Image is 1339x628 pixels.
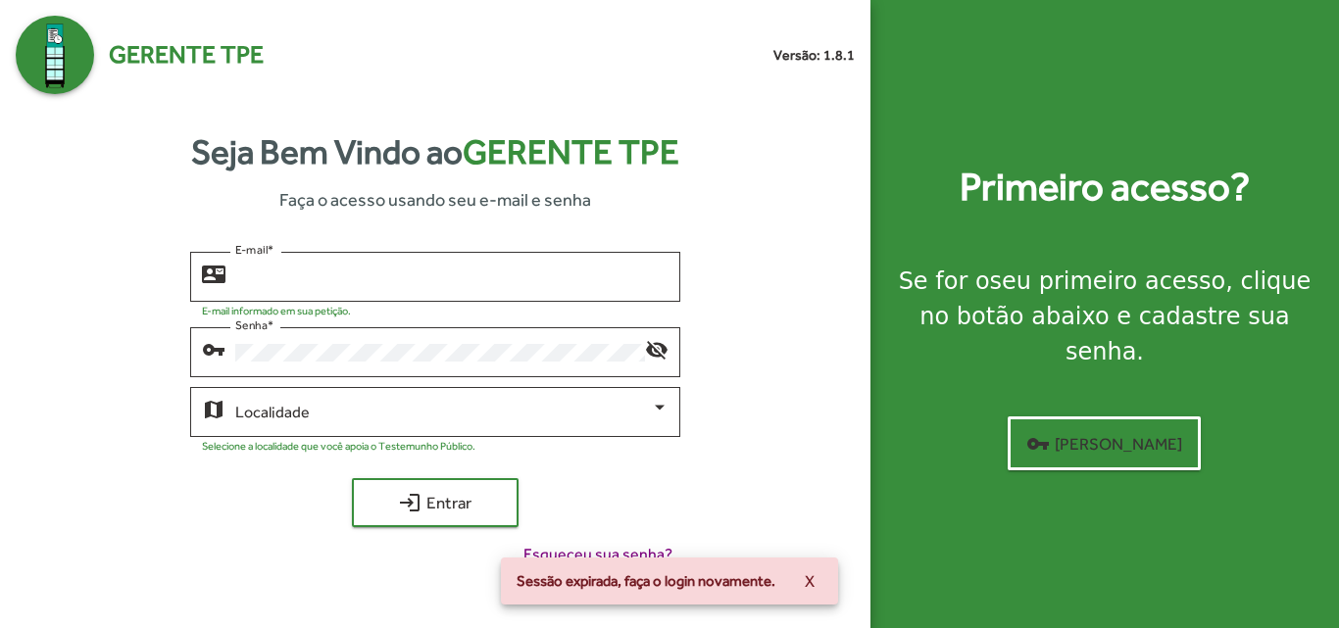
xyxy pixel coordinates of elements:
span: X [805,563,815,599]
mat-icon: map [202,397,225,420]
span: Sessão expirada, faça o login novamente. [517,571,775,591]
mat-hint: E-mail informado em sua petição. [202,305,351,316]
mat-icon: vpn_key [1026,432,1050,456]
span: Gerente TPE [463,132,679,171]
small: Versão: 1.8.1 [773,45,855,66]
span: Gerente TPE [109,36,264,73]
button: [PERSON_NAME] [1008,416,1201,470]
strong: seu primeiro acesso [990,267,1226,295]
span: Entrar [370,485,501,520]
span: Faça o acesso usando seu e-mail e senha [279,186,591,213]
div: Se for o , clique no botão abaixo e cadastre sua senha. [894,264,1315,369]
span: [PERSON_NAME] [1026,426,1182,461]
strong: Primeiro acesso? [960,158,1250,217]
button: X [789,563,830,599]
button: Entrar [352,478,519,527]
mat-hint: Selecione a localidade que você apoia o Testemunho Público. [202,440,475,452]
img: Logo Gerente [16,16,94,94]
mat-icon: login [398,491,422,514]
mat-icon: visibility_off [645,337,669,361]
strong: Seja Bem Vindo ao [191,126,679,178]
mat-icon: contact_mail [202,262,225,285]
mat-icon: vpn_key [202,337,225,361]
